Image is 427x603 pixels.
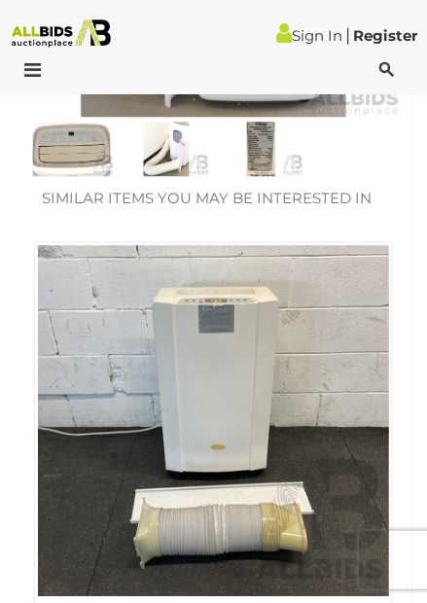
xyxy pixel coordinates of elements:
[353,26,417,45] a: Register
[29,122,114,176] img: Teco 1400 Watt Portable Air Conditioner with Ducted Window Outlet
[6,19,117,48] img: Allbids.com.au
[219,122,303,176] img: Teco 1400 Watt Portable Air Conditioner with Ducted Window Outlet
[345,24,350,46] span: |
[42,191,385,207] h2: Similar items you may be interested in
[38,245,389,596] img: Moretti Elite Portable Air Conditioner MA006B12
[124,122,208,176] img: Teco 1400 Watt Portable Air Conditioner with Ducted Window Outlet
[276,26,342,45] a: Sign In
